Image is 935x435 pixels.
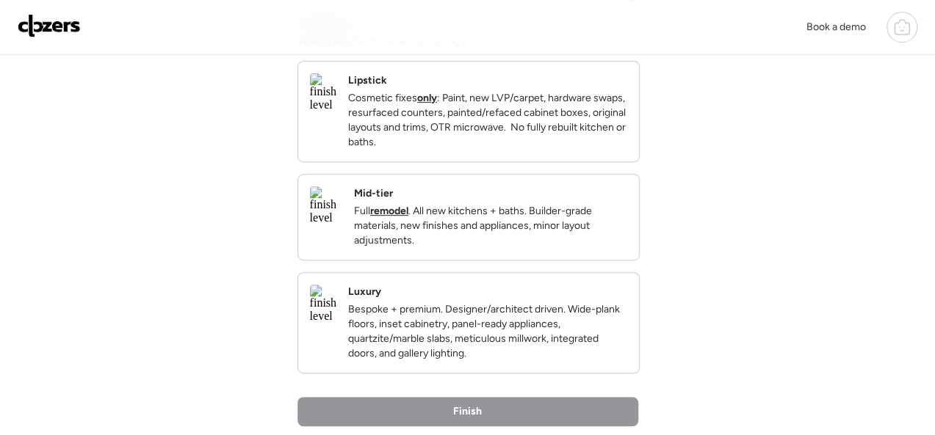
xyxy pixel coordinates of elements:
[806,21,866,33] span: Book a demo
[348,73,387,88] h2: Lipstick
[348,285,381,299] h2: Luxury
[354,204,627,248] p: Full . All new kitchens + baths. Builder-grade materials, new finishes and appliances, minor layo...
[310,285,336,323] img: finish level
[453,404,482,419] span: Finish
[370,205,408,217] strong: remodel
[310,186,342,224] img: finish level
[417,92,437,104] strong: only
[18,14,81,37] img: Logo
[348,302,627,361] p: Bespoke + premium. Designer/architect driven. Wide-plank floors, inset cabinetry, panel-ready app...
[310,73,336,112] img: finish level
[348,91,627,150] p: Cosmetic fixes : Paint, new LVP/carpet, hardware swaps, resurfaced counters, painted/refaced cabi...
[354,186,393,201] h2: Mid-tier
